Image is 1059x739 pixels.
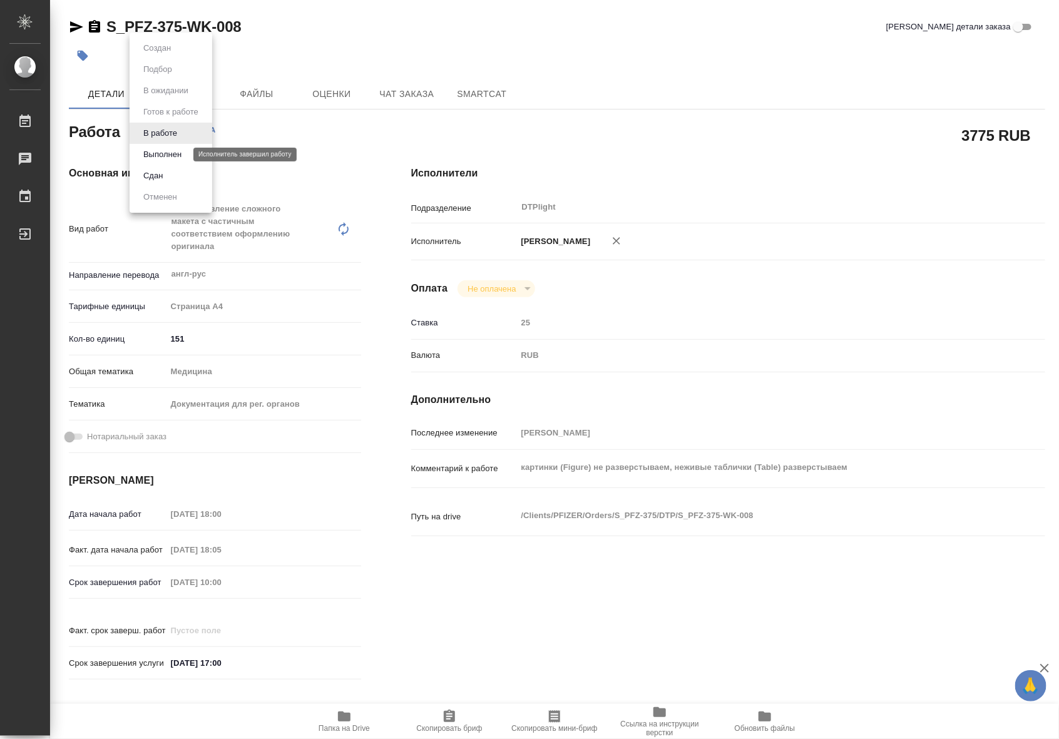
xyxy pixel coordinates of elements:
[140,105,202,119] button: Готов к работе
[140,148,185,161] button: Выполнен
[140,41,175,55] button: Создан
[140,63,176,76] button: Подбор
[140,190,181,204] button: Отменен
[140,126,181,140] button: В работе
[140,84,192,98] button: В ожидании
[140,169,166,183] button: Сдан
